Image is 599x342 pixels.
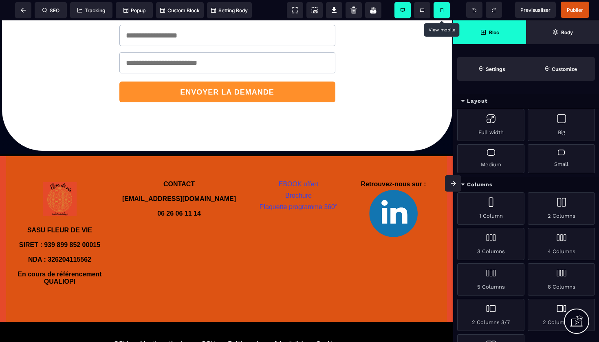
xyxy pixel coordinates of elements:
[515,2,556,18] span: Preview
[526,20,599,44] span: Open Layer Manager
[211,7,248,13] span: Setting Body
[561,29,573,35] strong: Body
[260,183,337,190] a: Plaquette programme 360°
[42,7,59,13] span: SEO
[457,109,524,141] div: Full width
[457,228,524,260] div: 3 Columns
[457,263,524,296] div: 5 Columns
[27,206,92,213] b: SASU FLEUR DE VIE
[279,160,319,167] a: EBOOK offert
[306,2,323,18] span: Screenshot
[361,160,426,167] b: Retrouvez-nous sur :
[369,170,418,217] img: 1a59c7fc07b2df508e9f9470b57f58b2_Design_sans_titre_(2).png
[453,177,599,192] div: Columns
[114,320,128,327] div: CGV
[285,172,312,179] a: Brochure
[552,66,577,72] strong: Customize
[520,7,551,13] span: Previsualiser
[160,7,200,13] span: Custom Block
[453,20,526,44] span: Open Blocks
[457,299,524,331] div: 2 Columns 3/7
[457,192,524,225] div: 1 Column
[567,7,583,13] span: Publier
[228,320,304,327] div: Politique de confidentialité
[528,144,595,173] div: Small
[486,66,505,72] strong: Settings
[457,144,524,173] div: Medium
[528,263,595,296] div: 6 Columns
[457,57,526,81] span: Settings
[316,320,339,327] div: Cookies
[122,160,236,196] b: CONTACT [EMAIL_ADDRESS][DOMAIN_NAME] 06 26 06 11 14
[528,109,595,141] div: Big
[201,320,216,327] div: CGU
[140,320,189,327] div: Mentions légales
[453,94,599,109] div: Layout
[528,299,595,331] div: 2 Columns 7/3
[123,7,145,13] span: Popup
[119,61,335,82] button: ENVOYER LA DEMANDE
[526,57,595,81] span: Open Style Manager
[287,2,303,18] span: View components
[528,228,595,260] div: 4 Columns
[528,192,595,225] div: 2 Columns
[18,221,104,265] b: SIRET : 939 899 852 00015 NDA : 326204115562 En cours de référencement QUALIOPI
[77,7,105,13] span: Tracking
[489,29,499,35] strong: Bloc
